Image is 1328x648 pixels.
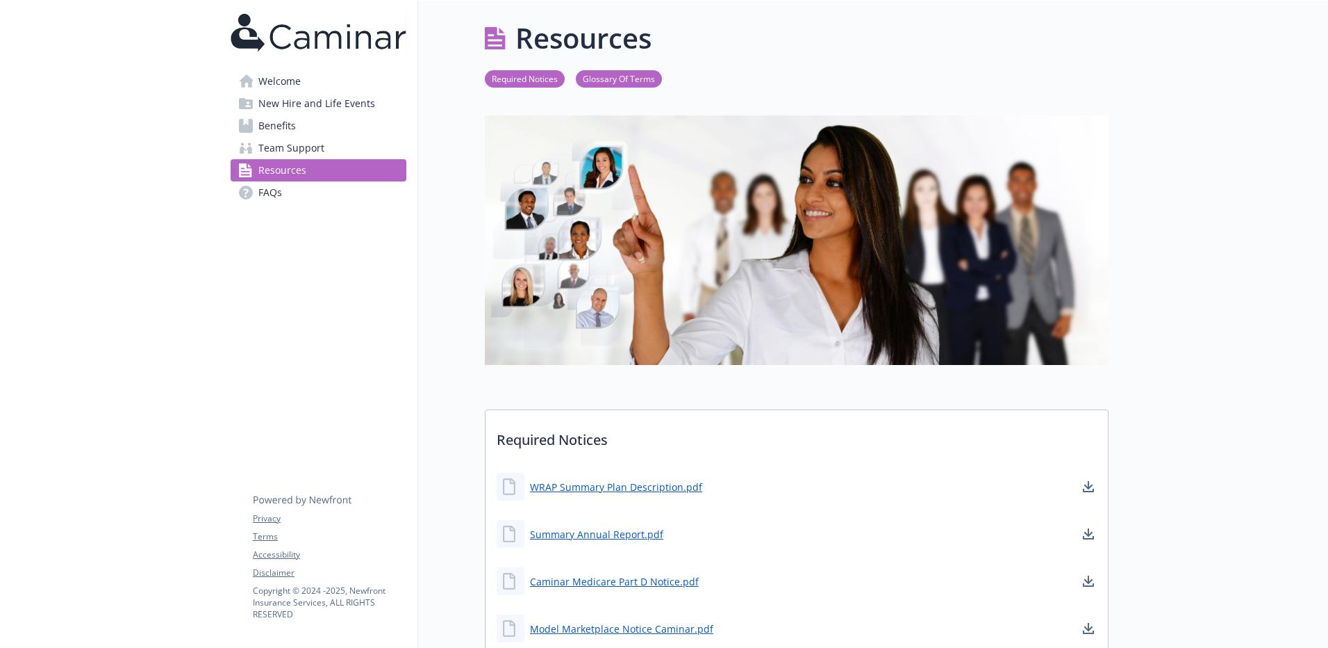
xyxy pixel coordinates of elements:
[253,567,406,579] a: Disclaimer
[530,622,713,636] a: Model Marketplace Notice Caminar.pdf
[530,480,702,494] a: WRAP Summary Plan Description.pdf
[258,181,282,204] span: FAQs
[258,115,296,137] span: Benefits
[231,70,406,92] a: Welcome
[253,530,406,543] a: Terms
[530,574,699,589] a: Caminar Medicare Part D Notice.pdf
[258,159,306,181] span: Resources
[231,137,406,159] a: Team Support
[231,92,406,115] a: New Hire and Life Events
[485,115,1109,365] img: resources page banner
[1080,478,1097,495] a: download document
[530,527,663,542] a: Summary Annual Report.pdf
[231,159,406,181] a: Resources
[258,137,324,159] span: Team Support
[258,92,375,115] span: New Hire and Life Events
[253,549,406,561] a: Accessibility
[253,585,406,620] p: Copyright © 2024 - 2025 , Newfront Insurance Services, ALL RIGHTS RESERVED
[576,72,662,85] a: Glossary Of Terms
[485,72,565,85] a: Required Notices
[231,181,406,204] a: FAQs
[253,512,406,525] a: Privacy
[515,17,651,59] h1: Resources
[1080,620,1097,637] a: download document
[231,115,406,137] a: Benefits
[485,410,1108,462] p: Required Notices
[1080,573,1097,590] a: download document
[1080,526,1097,542] a: download document
[258,70,301,92] span: Welcome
